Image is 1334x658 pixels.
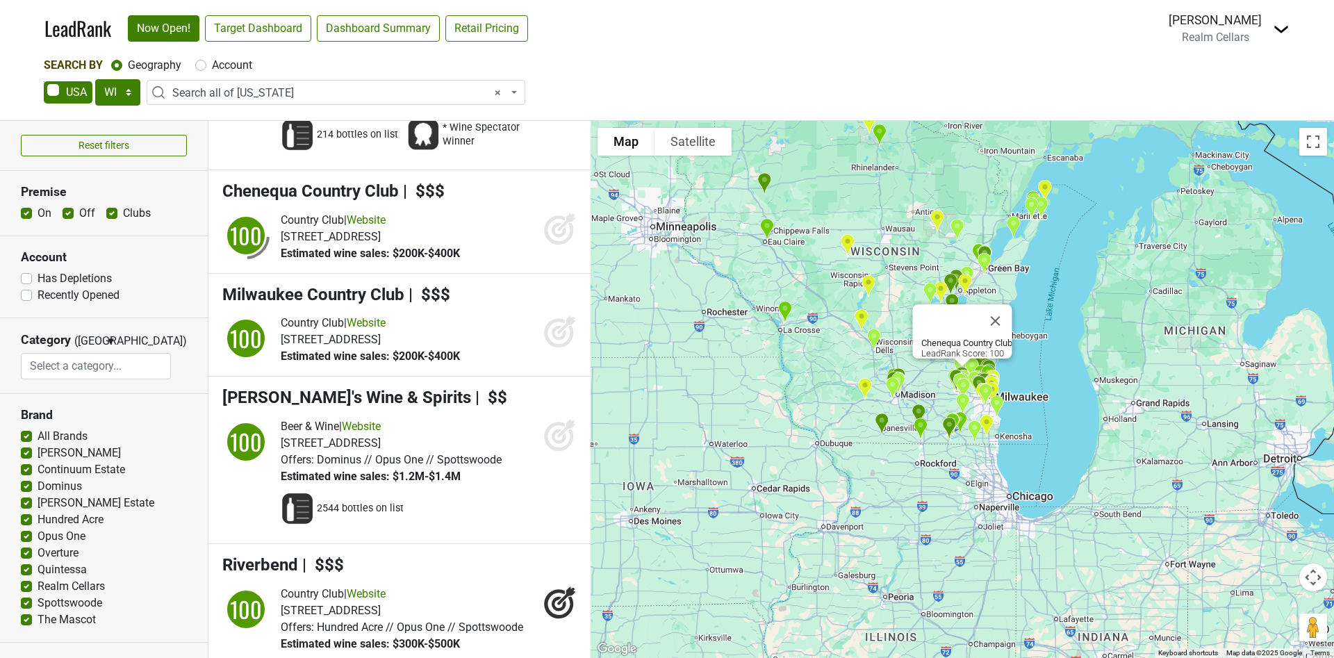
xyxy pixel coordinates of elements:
[1032,174,1057,208] div: Osteria Tre Tossi
[38,445,121,461] label: [PERSON_NAME]
[147,80,525,105] span: Search all of Wisconsin
[128,15,199,42] a: Now Open!
[980,363,1005,397] div: Scout
[225,215,267,256] div: 100
[172,85,508,101] span: Search all of Wisconsin
[979,304,1012,338] button: Close
[754,213,780,247] div: Eau Claire Golf & Country Club
[950,387,975,421] div: Lake Beulah Yacht Club
[281,212,460,229] div: |
[281,316,344,329] span: Country Club
[21,408,187,422] h3: Brand
[654,128,732,156] button: Show satellite imagery
[21,135,187,156] button: Reset filters
[971,239,997,273] div: Chefusion Eclectic Cuisine & Lounge
[44,14,111,43] a: LeadRank
[938,268,964,302] div: Ridgeway Country Club
[886,362,912,396] div: Maple Bluff Country Club
[21,185,187,199] h3: Premise
[944,213,970,247] div: Cecil Fireside Inn
[281,620,314,634] span: Offers:
[973,409,999,443] div: The Club at Strawberry Creek
[281,333,381,346] span: [STREET_ADDRESS]
[281,420,339,433] span: Beer & Wine
[38,511,104,528] label: Hundred Acre
[855,269,881,303] div: Sand Valley
[222,212,270,259] img: quadrant_split.svg
[79,205,95,222] label: Off
[952,268,978,302] div: North Shore Golf Club
[38,578,105,595] label: Realm Cellars
[972,240,998,274] div: Hotel Northland, Autograph Collection
[21,250,187,265] h3: Account
[949,361,975,395] div: Chenequa Country Club
[38,528,85,545] label: Opus One
[403,181,445,201] span: | $$$
[971,247,997,281] div: Bleu Restaurant & Lounge
[971,367,997,401] div: Ray's Wine & Spirits
[962,414,987,448] div: Wilmot Stage Stop
[917,277,943,311] div: Haase's Supper Club
[38,478,82,495] label: Dominus
[881,365,907,400] div: Blackhawk Country Club
[281,349,460,363] span: Estimated wine sales: $200K-$400K
[281,315,460,331] div: |
[281,637,460,650] span: Estimated wine sales: $300K-$500K
[281,492,314,525] img: Wine List
[38,205,51,222] label: On
[966,238,991,272] div: Oneida Golf & Country Club
[222,555,298,575] span: Riverbend
[970,377,996,411] div: Consumer Beverage
[281,418,502,435] div: |
[1310,649,1330,657] a: Terms (opens in new tab)
[954,260,980,294] div: Village Limits
[594,640,640,658] a: Open this area in Google Maps (opens a new window)
[1000,210,1026,244] div: Wave Pointe Marina & Resort
[989,298,1015,332] div: Whistling Straits Golf Course
[973,377,998,411] div: Joey Gerard's - A Bartolotta Supper Club
[281,213,344,227] span: Country Club
[964,369,990,403] div: Total Wine & More
[928,275,953,309] div: Biggar's Supper Club
[866,118,892,152] div: Minocqua Country Club
[939,407,965,441] div: Hunt Club Steakhouse
[1226,649,1302,657] span: Map data ©2025 Google
[594,640,640,658] img: Google
[74,333,102,353] span: ([GEOGRAPHIC_DATA])
[128,57,181,74] label: Geography
[944,263,969,297] div: Butte des Morts Country Club
[1273,21,1290,38] img: Dropdown Menu
[406,118,440,151] img: Award
[921,338,1012,359] div: LeadRank Score: 100
[880,371,905,405] div: Steve's Wine Beer Spirits
[941,363,967,397] div: Kavos
[347,213,386,227] a: Website
[495,85,501,101] span: Remove all items
[302,555,344,575] span: | $$$
[281,587,344,600] span: Country Club
[222,285,404,304] span: Milwaukee Country Club
[38,270,112,287] label: Has Depletions
[907,412,933,446] div: Beloit Club
[885,366,911,400] div: Madison Club
[38,428,88,445] label: All Brands
[281,604,381,617] span: [STREET_ADDRESS]
[44,58,103,72] span: Search By
[106,335,116,347] span: ▼
[281,586,523,602] div: |
[22,353,170,379] input: Select a category...
[772,295,798,329] div: La Crosse Country Club
[281,230,381,243] span: [STREET_ADDRESS]
[225,318,267,359] div: 100
[123,205,151,222] label: Clubs
[347,587,386,600] a: Website
[598,128,654,156] button: Show street map
[281,118,314,151] img: Wine List
[38,495,154,511] label: [PERSON_NAME] Estate
[342,420,381,433] a: Website
[1182,31,1249,44] span: Realm Cellars
[225,589,267,630] div: 100
[848,303,874,337] div: Woodside Ranch Resort & Conference Center
[205,15,311,42] a: Target Dashboard
[1158,648,1218,658] button: Keyboard shortcuts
